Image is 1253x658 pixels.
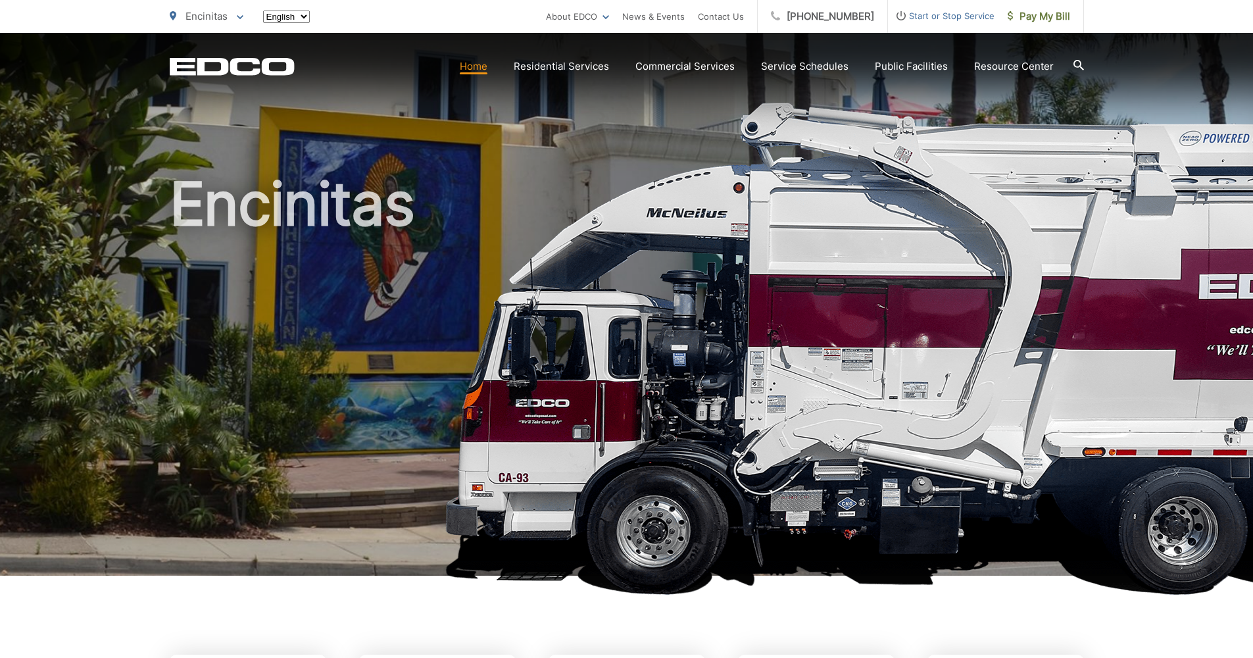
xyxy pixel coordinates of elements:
[1008,9,1070,24] span: Pay My Bill
[514,59,609,74] a: Residential Services
[263,11,310,23] select: Select a language
[170,171,1084,588] h1: Encinitas
[761,59,848,74] a: Service Schedules
[622,9,685,24] a: News & Events
[698,9,744,24] a: Contact Us
[185,10,228,22] span: Encinitas
[460,59,487,74] a: Home
[974,59,1054,74] a: Resource Center
[875,59,948,74] a: Public Facilities
[635,59,735,74] a: Commercial Services
[170,57,295,76] a: EDCD logo. Return to the homepage.
[546,9,609,24] a: About EDCO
